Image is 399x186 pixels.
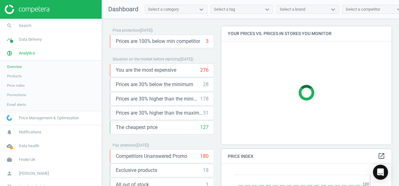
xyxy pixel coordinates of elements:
[214,7,235,12] div: Select a tag
[139,28,153,33] span: ( [DATE] )
[108,5,138,13] span: Dashboard
[280,7,305,12] div: Select a brand
[19,23,31,28] span: Search
[7,83,25,88] span: Price index
[3,20,15,32] i: search
[203,81,209,88] div: 28
[3,126,15,138] i: notifications
[19,37,42,42] span: Data delivery
[3,34,15,45] i: timeline
[19,157,35,163] span: Findel UK
[7,74,22,79] span: Products
[19,143,39,149] span: Data health
[221,26,391,41] h4: Your prices vs. prices in stores you monitor
[113,57,180,61] span: Situation on the market before repricing
[3,168,15,179] i: person
[19,129,41,135] span: Notifications
[116,167,157,174] span: Exclusive products
[180,57,193,61] span: ( [DATE] )
[19,171,49,176] span: [PERSON_NAME]
[3,154,15,166] i: work
[378,152,385,160] i: open_in_new
[116,124,157,131] span: The cheapest price
[203,167,209,174] div: 18
[7,115,12,121] img: wGWNvw8QSZomAAAAABJRU5ErkJggg==
[116,67,176,74] span: You are the most expensive
[19,50,35,56] span: Analytics
[346,7,380,12] div: Select a competitor
[7,92,26,97] span: Promotions
[136,143,149,147] span: ( [DATE] )
[200,153,209,160] div: 180
[116,153,187,160] span: Competitors Unanswered Promo
[206,38,209,45] div: 3
[19,115,79,121] span: Price Management & Optimization
[3,47,15,59] i: pie_chart_outlined
[116,38,200,45] span: Prices are 100% below min competitor
[3,140,15,152] i: cloud_done
[116,96,200,102] span: Prices are 30% higher than the minimum
[200,124,209,131] div: 127
[113,143,136,147] span: Pay attention
[113,28,139,33] span: Price protection
[148,7,179,12] div: Select a category
[7,64,22,69] span: Overview
[373,165,388,180] div: Open Intercom Messenger
[116,110,203,116] span: Prices are 30% higher than the maximal
[200,96,209,102] div: 178
[116,81,193,88] span: Prices are 30% below the minimum
[221,149,391,164] h4: Price Index
[7,102,26,107] span: Email alerts
[203,110,209,116] div: 51
[200,67,209,74] div: 276
[5,5,49,14] img: ajHJNr6hYgQAAAAASUVORK5CYII=
[378,152,385,160] a: open_in_new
